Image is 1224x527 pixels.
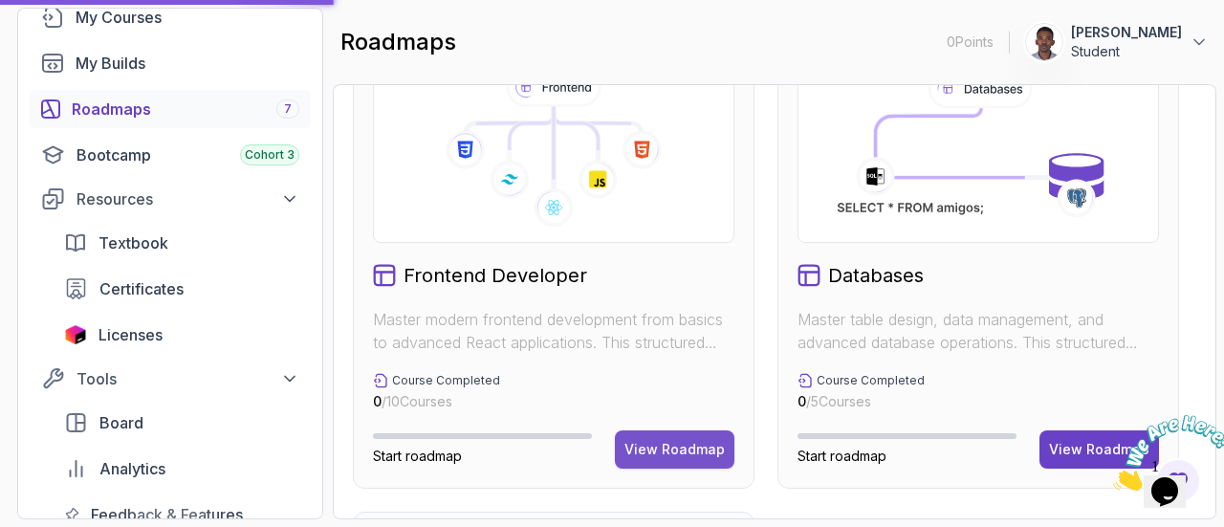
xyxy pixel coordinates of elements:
[1039,430,1159,469] button: View Roadmap
[30,136,311,174] a: bootcamp
[245,147,295,163] span: Cohort 3
[98,323,163,346] span: Licenses
[798,392,925,411] p: / 5 Courses
[53,404,311,442] a: board
[798,308,1159,354] p: Master table design, data management, and advanced database operations. This structured learning ...
[76,187,299,210] div: Resources
[30,182,311,216] button: Resources
[373,448,462,464] span: Start roadmap
[76,52,299,75] div: My Builds
[1026,24,1062,60] img: user profile image
[30,362,311,396] button: Tools
[798,393,806,409] span: 0
[1071,42,1182,61] p: Student
[76,6,299,29] div: My Courses
[1049,440,1149,459] div: View Roadmap
[373,392,500,411] p: / 10 Courses
[624,440,725,459] div: View Roadmap
[99,277,184,300] span: Certificates
[99,411,143,434] span: Board
[91,503,243,526] span: Feedback & Features
[98,231,168,254] span: Textbook
[284,101,292,117] span: 7
[373,393,382,409] span: 0
[1105,407,1224,498] iframe: chat widget
[828,262,924,289] h2: Databases
[53,224,311,262] a: textbook
[373,308,734,354] p: Master modern frontend development from basics to advanced React applications. This structured le...
[817,373,925,388] p: Course Completed
[30,44,311,82] a: builds
[76,143,299,166] div: Bootcamp
[798,448,886,464] span: Start roadmap
[1025,23,1209,61] button: user profile image[PERSON_NAME]Student
[8,8,126,83] img: Chat attention grabber
[64,325,87,344] img: jetbrains icon
[615,430,734,469] button: View Roadmap
[30,90,311,128] a: roadmaps
[53,270,311,308] a: certificates
[1071,23,1182,42] p: [PERSON_NAME]
[72,98,299,121] div: Roadmaps
[404,262,587,289] h2: Frontend Developer
[947,33,994,52] p: 0 Points
[99,457,165,480] span: Analytics
[8,8,15,24] span: 1
[53,316,311,354] a: licenses
[340,27,456,57] h2: roadmaps
[53,450,311,488] a: analytics
[76,367,299,390] div: Tools
[392,373,500,388] p: Course Completed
